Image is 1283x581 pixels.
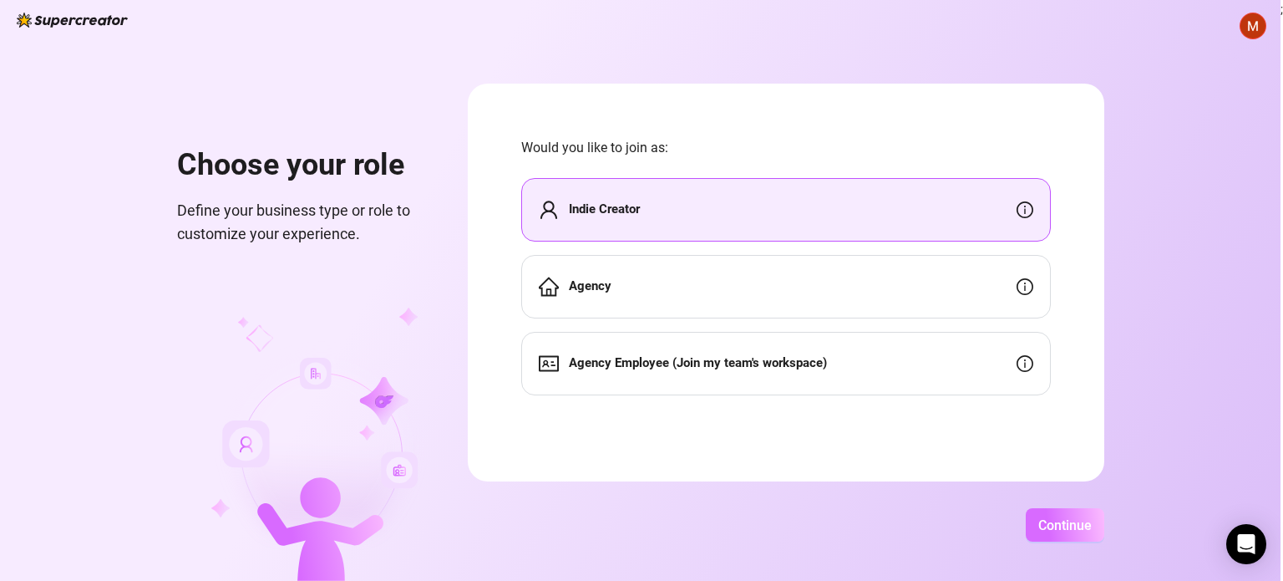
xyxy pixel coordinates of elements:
[1017,278,1033,295] span: info-circle
[1017,201,1033,218] span: info-circle
[539,200,559,220] span: user
[539,354,559,374] span: idcard
[1038,517,1092,533] span: Continue
[521,137,1051,158] span: Would you like to join as:
[17,13,128,28] img: logo
[569,201,640,217] strong: Indie Creator
[569,355,827,370] strong: Agency Employee (Join my team's workspace)
[1026,508,1104,542] button: Continue
[177,199,428,247] span: Define your business type or role to customize your experience.
[1226,524,1266,564] div: Open Intercom Messenger
[539,277,559,297] span: home
[569,278,611,293] strong: Agency
[1017,355,1033,372] span: info-circle
[177,147,428,184] h1: Choose your role
[1240,13,1265,38] img: ACg8ocI5EvYdwXfV90PoV27V2Da-lUADBJ2Ke3VlHkcnDHtbFwB9wg=s96-c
